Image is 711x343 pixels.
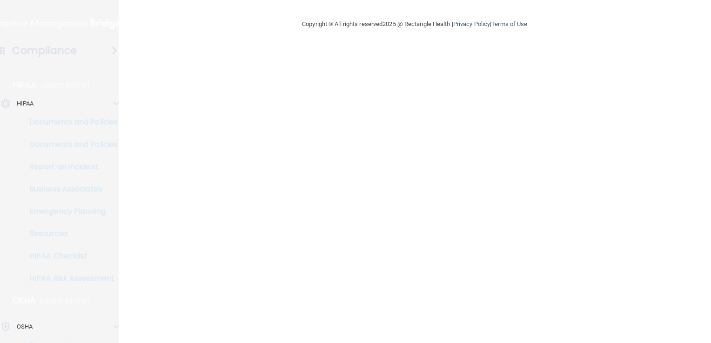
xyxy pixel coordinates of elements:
[17,321,33,332] p: OSHA
[6,274,133,283] p: HIPAA Risk Assessment
[13,295,36,306] p: OSHA
[6,185,133,194] p: Business Associates
[453,20,490,27] a: Privacy Policy
[245,9,584,39] div: Copyright © All rights reserved 2025 @ Rectangle Health | |
[12,44,77,57] h4: Compliance
[6,229,133,238] p: Resources
[6,207,133,216] p: Emergency Planning
[13,79,36,91] p: HIPAA
[6,251,133,261] p: HIPAA Checklist
[17,98,34,109] p: HIPAA
[6,162,133,171] p: Report an Incident
[6,118,133,127] p: Documents and Policies
[41,79,90,91] p: Learn More!
[6,140,133,149] p: Documents and Policies
[491,20,527,27] a: Terms of Use
[40,295,90,306] p: Learn More!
